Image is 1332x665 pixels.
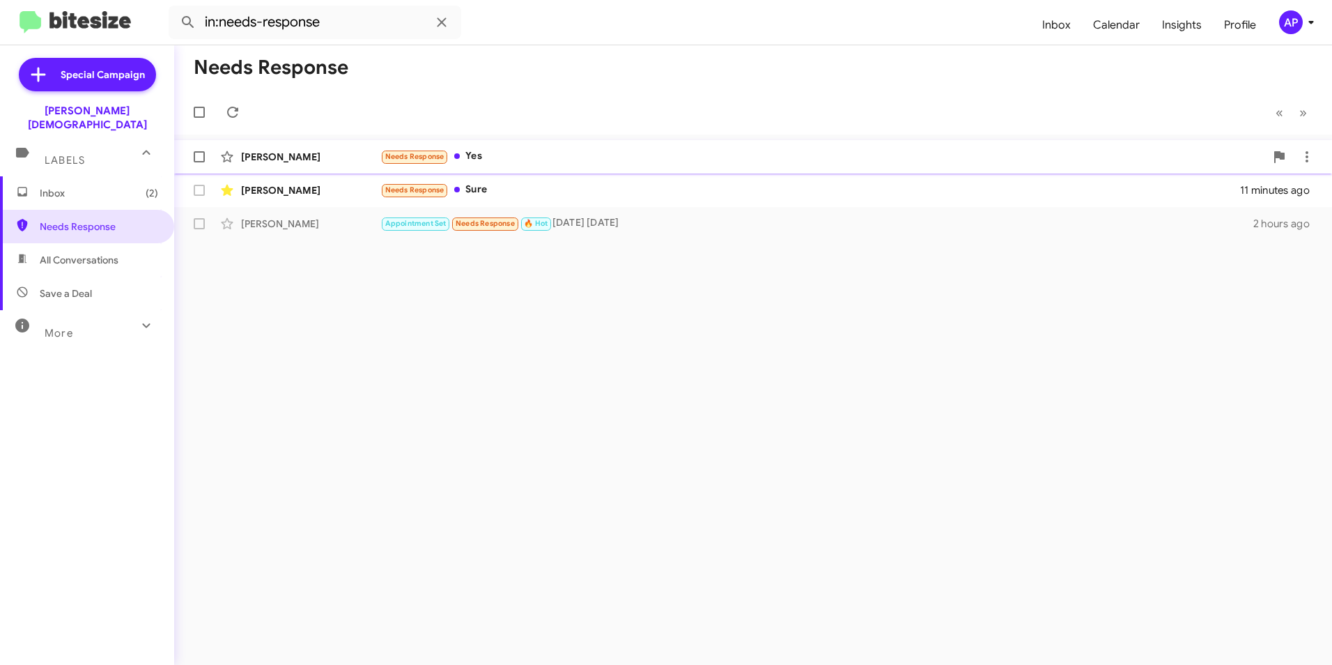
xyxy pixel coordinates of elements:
a: Profile [1213,5,1267,45]
a: Special Campaign [19,58,156,91]
div: 2 hours ago [1253,217,1321,231]
span: 🔥 Hot [524,219,548,228]
span: « [1276,104,1283,121]
div: Yes [380,148,1265,165]
a: Calendar [1082,5,1151,45]
span: Needs Response [385,185,444,194]
div: Sure [380,182,1240,198]
span: Save a Deal [40,286,92,300]
button: Next [1291,98,1315,127]
span: (2) [146,186,158,200]
div: [DATE] [DATE] [380,215,1253,231]
button: Previous [1267,98,1292,127]
span: Inbox [40,186,158,200]
nav: Page navigation example [1268,98,1315,127]
h1: Needs Response [194,56,348,79]
a: Inbox [1031,5,1082,45]
div: AP [1279,10,1303,34]
span: Needs Response [385,152,444,161]
div: [PERSON_NAME] [241,217,380,231]
a: Insights [1151,5,1213,45]
div: [PERSON_NAME] [241,183,380,197]
span: Special Campaign [61,68,145,82]
span: » [1299,104,1307,121]
span: Needs Response [456,219,515,228]
span: More [45,327,73,339]
input: Search [169,6,461,39]
span: Labels [45,154,85,167]
div: 11 minutes ago [1240,183,1321,197]
span: Appointment Set [385,219,447,228]
button: AP [1267,10,1317,34]
span: Needs Response [40,220,158,234]
div: [PERSON_NAME] [241,150,380,164]
span: All Conversations [40,253,118,267]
